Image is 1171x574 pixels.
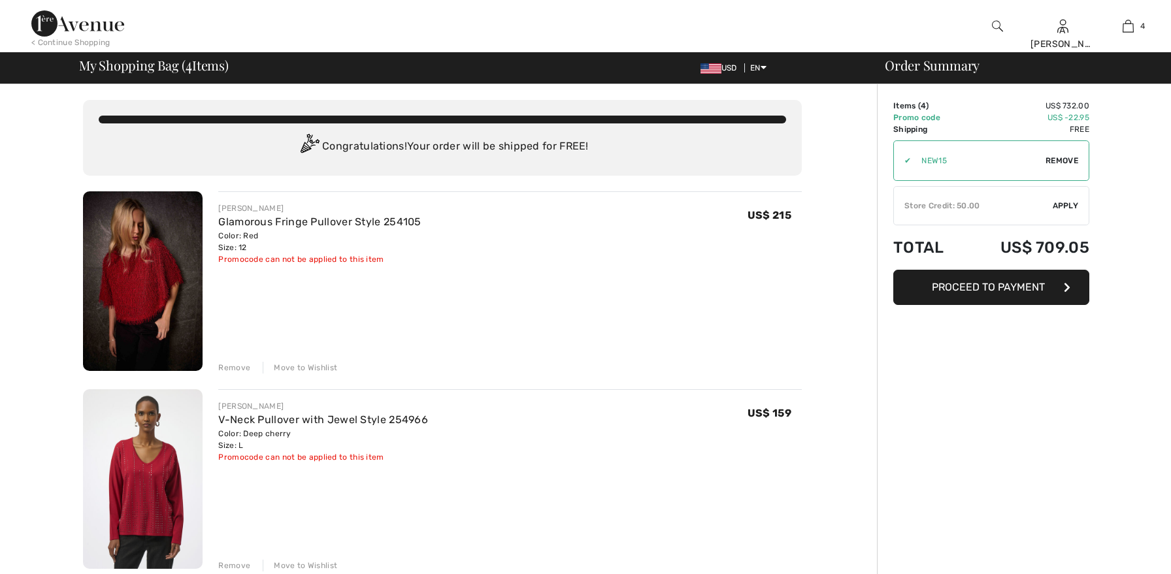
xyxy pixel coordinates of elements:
[869,59,1163,72] div: Order Summary
[911,141,1046,180] input: Promo code
[748,209,791,221] span: US$ 215
[1096,18,1160,34] a: 4
[218,215,421,228] a: Glamorous Fringe Pullover Style 254105
[83,389,203,569] img: V-Neck Pullover with Jewel Style 254966
[218,428,428,451] div: Color: Deep cherry Size: L
[1140,20,1145,32] span: 4
[296,134,322,160] img: Congratulation2.svg
[263,560,337,571] div: Move to Wishlist
[218,413,428,426] a: V-Neck Pullover with Jewel Style 254966
[965,112,1089,123] td: US$ -22.95
[79,59,229,72] span: My Shopping Bag ( Items)
[83,191,203,371] img: Glamorous Fringe Pullover Style 254105
[965,123,1089,135] td: Free
[750,63,767,72] span: EN
[1057,20,1068,32] a: Sign In
[263,362,337,374] div: Move to Wishlist
[1031,24,1095,51] div: A [PERSON_NAME]
[1123,18,1134,34] img: My Bag
[186,56,192,72] span: 4
[701,63,721,74] img: US Dollar
[748,407,791,419] span: US$ 159
[1057,18,1068,34] img: My Info
[218,230,421,253] div: Color: Red Size: 12
[31,37,110,48] div: < Continue Shopping
[218,362,250,374] div: Remove
[99,134,786,160] div: Congratulations! Your order will be shipped for FREE!
[1046,155,1078,167] span: Remove
[992,18,1003,34] img: search the website
[893,100,965,112] td: Items ( )
[893,270,1089,305] button: Proceed to Payment
[965,100,1089,112] td: US$ 732.00
[218,560,250,571] div: Remove
[1053,200,1079,212] span: Apply
[701,63,742,72] span: USD
[894,155,911,167] div: ✔
[31,10,124,37] img: 1ère Avenue
[218,451,428,463] div: Promocode can not be applied to this item
[218,253,421,265] div: Promocode can not be applied to this item
[893,123,965,135] td: Shipping
[218,400,428,412] div: [PERSON_NAME]
[218,202,421,214] div: [PERSON_NAME]
[894,200,1053,212] div: Store Credit: 50.00
[965,225,1089,270] td: US$ 709.05
[932,281,1045,293] span: Proceed to Payment
[893,225,965,270] td: Total
[893,112,965,123] td: Promo code
[921,101,926,110] span: 4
